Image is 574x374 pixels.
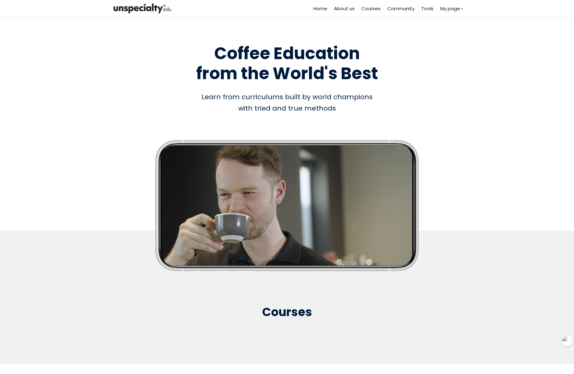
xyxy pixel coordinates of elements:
a: My page [440,5,463,12]
h2: Courses [112,304,463,319]
h1: Coffee Education from the World's Best [112,43,463,83]
a: Community [387,5,414,12]
a: Home [313,5,327,12]
a: Tools [421,5,434,12]
a: Courses [361,5,381,12]
a: About us [334,5,355,12]
img: bc390a18feecddb333977e298b3a00a1.png [112,2,173,15]
div: Learn from curriculums built by world champions with tried and true methods [112,91,463,114]
span: My page [440,5,460,12]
